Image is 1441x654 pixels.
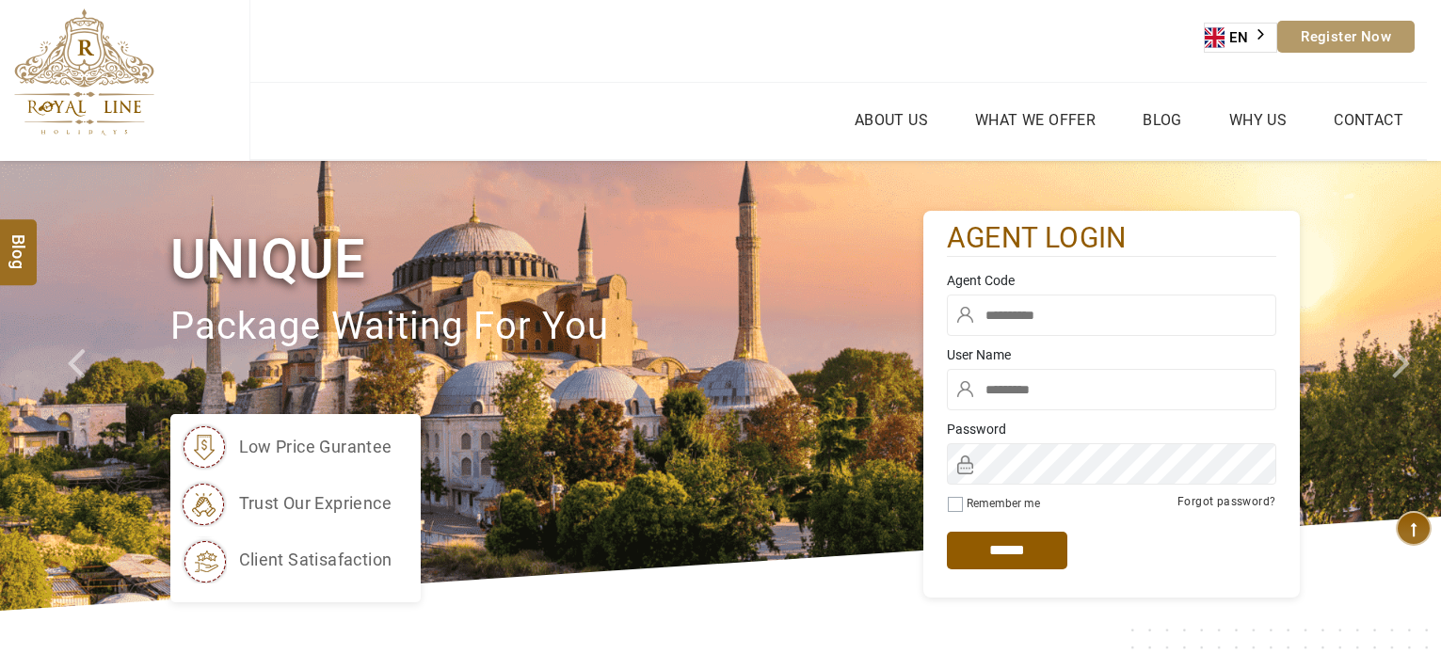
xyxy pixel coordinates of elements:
li: client satisafaction [180,536,392,583]
span: Blog [7,234,31,250]
a: Register Now [1277,21,1415,53]
li: low price gurantee [180,423,392,471]
a: Check next image [1369,161,1441,611]
a: What we Offer [970,106,1100,134]
p: package waiting for you [170,295,923,359]
label: Password [947,420,1276,439]
a: Blog [1138,106,1187,134]
aside: Language selected: English [1204,23,1277,53]
img: The Royal Line Holidays [14,8,154,136]
div: Language [1204,23,1277,53]
a: Check next prev [43,161,116,611]
label: Agent Code [947,271,1276,290]
a: Forgot password? [1177,495,1275,508]
a: EN [1205,24,1276,52]
li: trust our exprience [180,480,392,527]
a: Contact [1329,106,1408,134]
a: Why Us [1225,106,1291,134]
label: Remember me [967,497,1040,510]
h1: Unique [170,224,923,295]
a: About Us [850,106,933,134]
label: User Name [947,345,1276,364]
h2: agent login [947,220,1276,257]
